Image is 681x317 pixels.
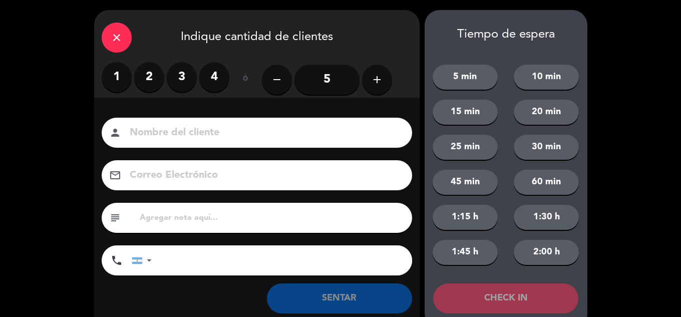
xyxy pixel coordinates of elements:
[433,205,498,230] button: 1:15 h
[109,127,121,139] i: person
[102,62,132,92] label: 1
[111,32,123,44] i: close
[371,74,383,86] i: add
[433,170,498,195] button: 45 min
[129,167,399,184] input: Correo Electrónico
[514,135,579,160] button: 30 min
[267,283,412,313] button: SENTAR
[433,283,578,313] button: CHECK IN
[132,246,155,275] div: Argentina: +54
[433,100,498,125] button: 15 min
[514,65,579,90] button: 10 min
[433,240,498,265] button: 1:45 h
[109,212,121,224] i: subject
[199,62,229,92] label: 4
[514,170,579,195] button: 60 min
[425,28,587,42] div: Tiempo de espera
[433,65,498,90] button: 5 min
[514,205,579,230] button: 1:30 h
[129,124,399,142] input: Nombre del cliente
[111,254,123,266] i: phone
[362,65,392,95] button: add
[94,10,420,62] div: Indique cantidad de clientes
[271,74,283,86] i: remove
[229,62,262,97] div: ó
[514,100,579,125] button: 20 min
[514,240,579,265] button: 2:00 h
[109,169,121,181] i: email
[134,62,164,92] label: 2
[433,135,498,160] button: 25 min
[167,62,197,92] label: 3
[139,211,405,225] input: Agregar nota aquí...
[262,65,292,95] button: remove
